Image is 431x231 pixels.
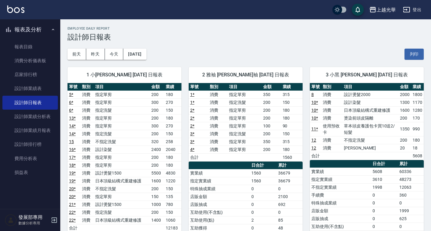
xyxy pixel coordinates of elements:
td: 2400 [150,146,164,153]
td: 1560 [250,169,277,177]
td: 180 [164,114,181,122]
td: 150 [281,130,303,138]
td: 指定洗髮 [94,106,150,114]
button: 報表及分析 [2,22,58,37]
h5: 發展部專用 [18,214,49,220]
td: 消費 [208,98,228,106]
td: 1280 [411,106,424,114]
td: 指定實業績 [189,177,250,185]
td: 不指定洗髮 [94,138,150,146]
td: 店販抽成 [189,201,250,208]
p: 數據分析專用 [18,220,49,226]
td: 200 [150,153,164,161]
button: 今天 [105,49,124,60]
td: 5500 [150,169,164,177]
td: 48273 [398,175,424,183]
th: 項目 [228,83,261,91]
td: 320 [150,138,164,146]
td: 消費 [208,130,228,138]
td: 使用預收卡 [321,122,342,136]
td: 指定單剪 [94,161,150,169]
td: 消費 [321,144,342,152]
td: 指定單剪 [228,138,261,146]
td: 85 [277,216,303,224]
th: 累計 [277,162,303,169]
td: 1220 [164,177,181,185]
td: 消費 [208,91,228,98]
td: 1999 [398,207,424,215]
td: 0 [398,199,424,207]
td: 180 [281,114,303,122]
td: 5608 [411,152,424,160]
td: 指定單剪 [94,98,150,106]
td: 270 [164,98,181,106]
td: 實業績 [189,169,250,177]
td: 指定單剪 [94,122,150,130]
td: 不指定洗髮 [342,136,398,144]
td: 0 [277,185,303,193]
td: 消費 [208,146,228,153]
td: 日本頂級結構式重建修護 [94,177,150,185]
td: 90 [281,122,303,130]
td: 1400 [150,216,164,224]
td: 1000 [150,201,164,208]
td: 特殊抽成業績 [189,185,250,193]
td: 200 [262,106,281,114]
td: 消費 [80,185,93,193]
td: 互助使用(點) [189,216,250,224]
td: 2040 [164,146,181,153]
td: 設計燙髮2000 [342,91,398,98]
td: 258 [164,138,181,146]
img: Logo [7,5,24,13]
td: 指定單剪 [228,114,261,122]
td: 625 [398,215,424,223]
td: 0 [250,201,277,208]
td: 消費 [80,138,93,146]
a: 15 [69,139,74,144]
h2: Employee Daily Report [68,27,424,30]
td: 指定洗髮 [94,130,150,138]
td: 消費 [80,201,93,208]
td: 300 [150,122,164,130]
td: 消費 [80,177,93,185]
td: 0 [371,207,398,215]
td: 200 [150,114,164,122]
td: 指定單剪 [94,193,150,201]
td: 草本頭皮養護包卡買10送2/短髮 [342,122,398,136]
td: 180 [281,106,303,114]
td: 200 [262,98,281,106]
td: 日本頂級結構式重建修護 [94,216,150,224]
th: 業績 [281,83,303,91]
td: 0 [371,215,398,223]
td: 200 [398,114,411,122]
span: 3 小黑 [PERSON_NAME] [DATE] 日報表 [317,72,417,78]
td: 消費 [321,98,342,106]
td: 消費 [80,91,93,98]
td: 日本頂級結構式重建修護 [342,106,398,114]
td: 指定單剪 [94,153,150,161]
table: a dense table [310,83,424,160]
td: 消費 [208,106,228,114]
th: 項目 [94,83,150,91]
td: 180 [411,136,424,144]
div: 上越光華 [376,6,396,14]
th: 單號 [310,83,321,91]
td: 150 [150,193,164,201]
td: 350 [262,91,281,98]
td: 1600 [398,106,411,114]
td: 消費 [208,138,228,146]
td: 1560 [250,177,277,185]
td: 990 [411,122,424,136]
th: 業績 [411,83,424,91]
td: 150 [164,130,181,138]
a: 報表目錄 [2,40,58,54]
td: 消費 [80,169,93,177]
span: 1 小[PERSON_NAME] [DATE] 日報表 [75,72,174,78]
a: 12 [311,146,316,150]
td: 200 [262,130,281,138]
a: 損益表 [2,165,58,179]
th: 日合計 [371,160,398,168]
td: 消費 [80,161,93,169]
td: 315 [281,138,303,146]
td: 互助使用(不含點) [189,208,250,216]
